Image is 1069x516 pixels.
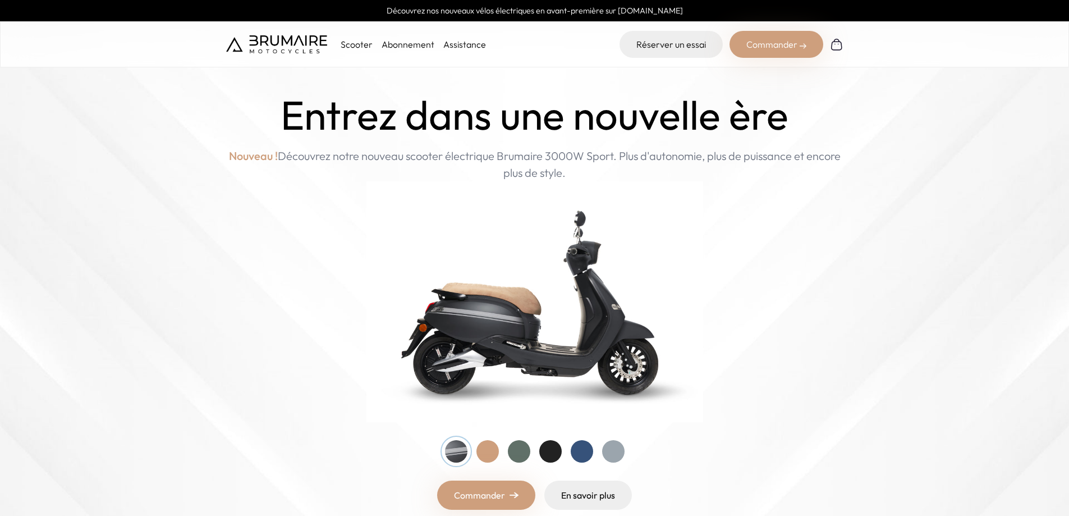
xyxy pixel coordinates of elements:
[830,38,843,51] img: Panier
[730,31,823,58] div: Commander
[510,492,519,499] img: right-arrow.png
[544,481,632,510] a: En savoir plus
[229,148,278,165] span: Nouveau !
[281,92,788,139] h1: Entrez dans une nouvelle ère
[620,31,723,58] a: Réserver un essai
[226,148,843,181] p: Découvrez notre nouveau scooter électrique Brumaire 3000W Sport. Plus d'autonomie, plus de puissa...
[226,35,327,53] img: Brumaire Motocycles
[800,43,806,49] img: right-arrow-2.png
[341,38,373,51] p: Scooter
[382,39,434,50] a: Abonnement
[443,39,486,50] a: Assistance
[437,481,535,510] a: Commander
